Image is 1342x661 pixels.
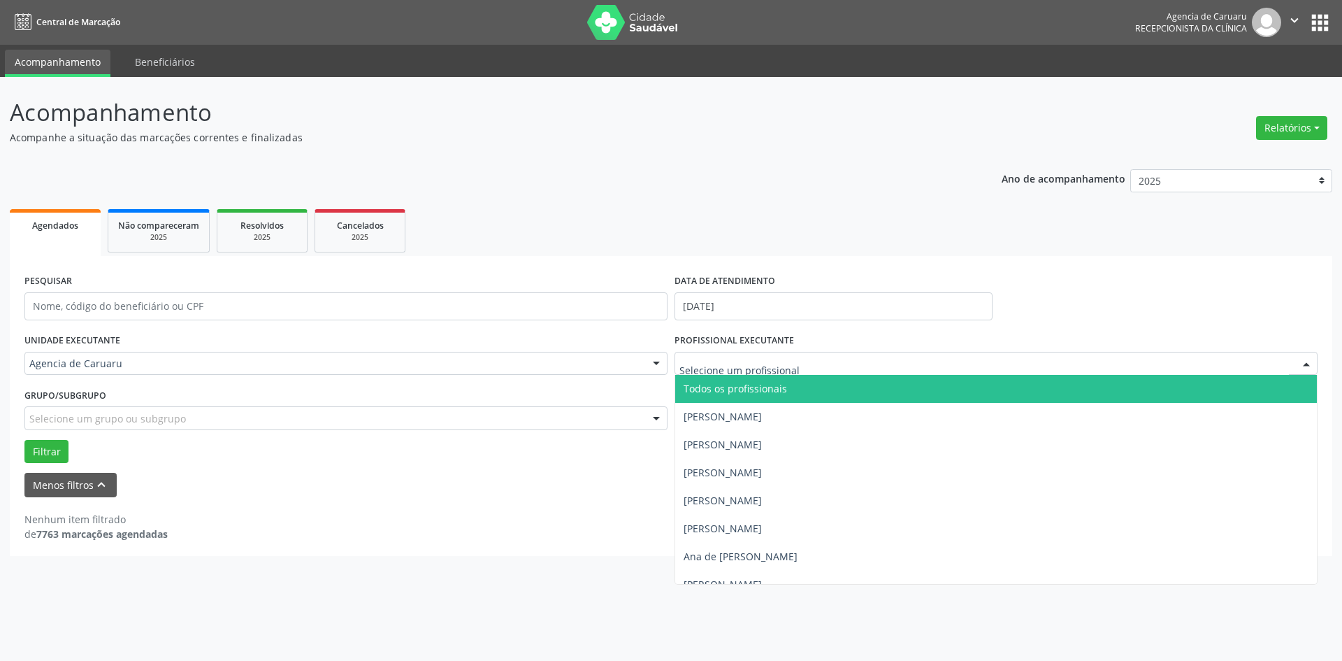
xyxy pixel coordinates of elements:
[5,50,110,77] a: Acompanhamento
[1256,116,1327,140] button: Relatórios
[1135,22,1247,34] span: Recepcionista da clínica
[29,357,639,371] span: Agencia de Caruaru
[684,410,762,423] span: [PERSON_NAME]
[32,220,78,232] span: Agendados
[24,292,668,320] input: Nome, código do beneficiário ou CPF
[674,330,794,352] label: PROFISSIONAL EXECUTANTE
[679,357,1289,385] input: Selecione um profissional
[1281,8,1308,37] button: 
[1002,169,1125,187] p: Ano de acompanhamento
[325,232,395,243] div: 2025
[674,292,993,320] input: Selecione um intervalo
[118,232,199,243] div: 2025
[24,385,106,406] label: Grupo/Subgrupo
[240,220,284,232] span: Resolvidos
[125,50,205,74] a: Beneficiários
[684,466,762,479] span: [PERSON_NAME]
[24,473,117,497] button: Menos filtroskeyboard_arrow_up
[10,10,120,34] a: Central de Marcação
[684,494,762,507] span: [PERSON_NAME]
[674,271,775,292] label: DATA DE ATENDIMENTO
[10,130,935,145] p: Acompanhe a situação das marcações correntes e finalizadas
[1252,8,1281,37] img: img
[24,527,168,541] div: de
[1287,13,1302,28] i: 
[684,522,762,535] span: [PERSON_NAME]
[337,220,384,232] span: Cancelados
[36,527,168,541] strong: 7763 marcações agendadas
[684,438,762,451] span: [PERSON_NAME]
[24,330,120,352] label: UNIDADE EXECUTANTE
[24,512,168,527] div: Nenhum item filtrado
[227,232,297,243] div: 2025
[684,578,762,591] span: [PERSON_NAME]
[118,220,199,232] span: Não compareceram
[1135,10,1247,22] div: Agencia de Caruaru
[10,95,935,130] p: Acompanhamento
[29,411,186,426] span: Selecione um grupo ou subgrupo
[684,382,787,395] span: Todos os profissionais
[24,440,68,464] button: Filtrar
[94,477,109,492] i: keyboard_arrow_up
[684,550,798,563] span: Ana de [PERSON_NAME]
[24,271,72,292] label: PESQUISAR
[1308,10,1332,35] button: apps
[36,16,120,28] span: Central de Marcação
